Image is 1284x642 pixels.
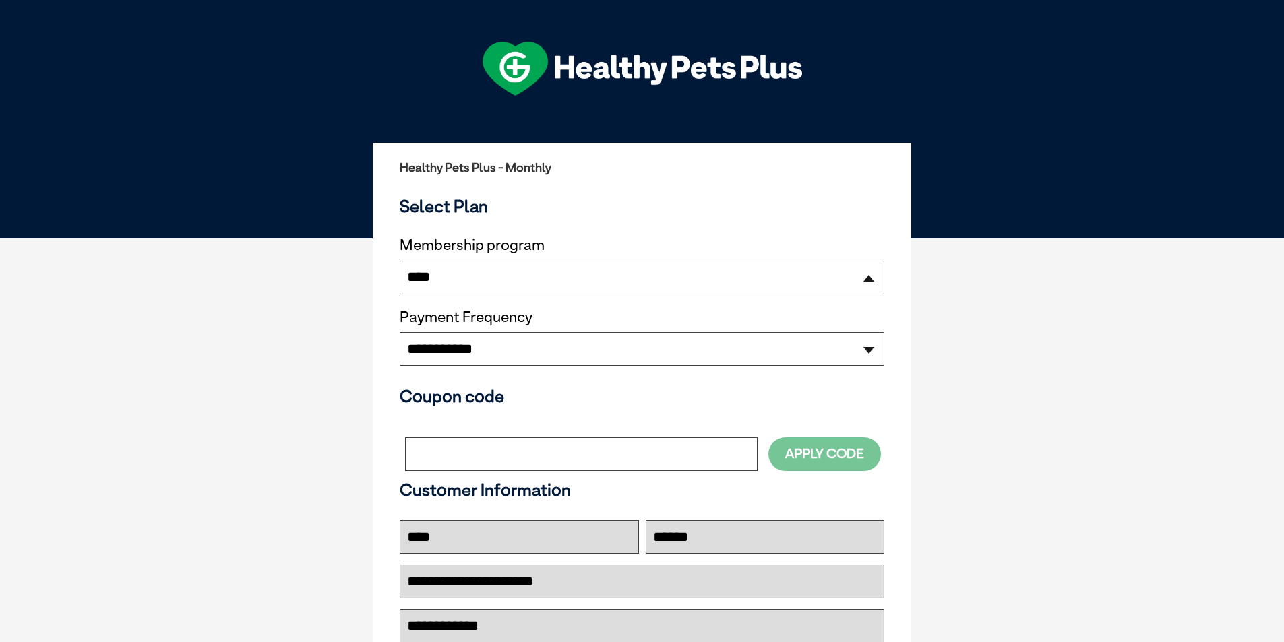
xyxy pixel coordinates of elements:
h3: Customer Information [400,480,884,500]
button: Apply Code [768,437,881,470]
h2: Healthy Pets Plus - Monthly [400,161,884,174]
img: hpp-logo-landscape-green-white.png [483,42,802,96]
h3: Select Plan [400,196,884,216]
label: Membership program [400,236,884,254]
label: Payment Frequency [400,309,532,326]
h3: Coupon code [400,386,884,406]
